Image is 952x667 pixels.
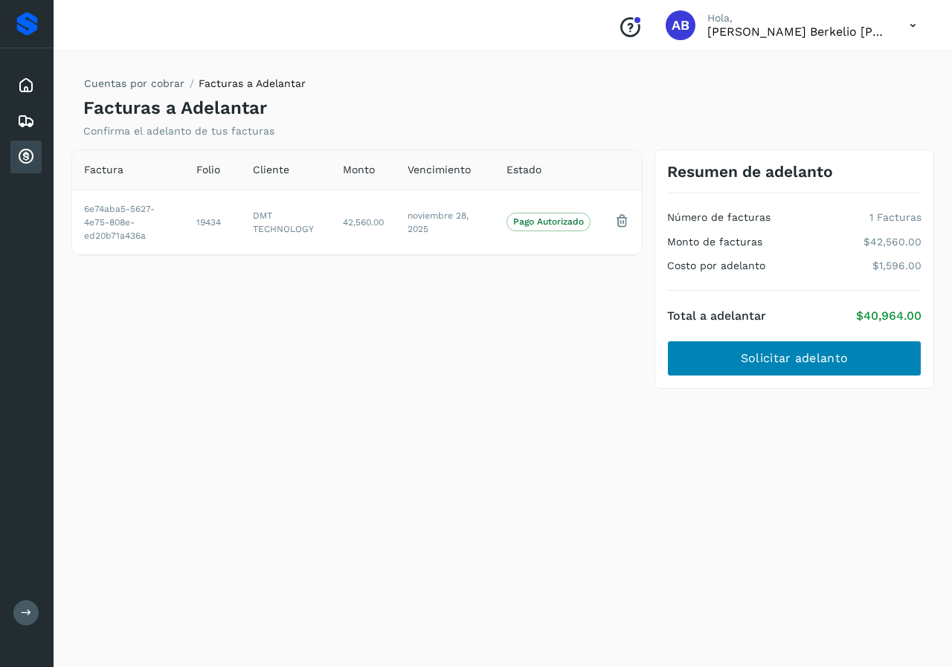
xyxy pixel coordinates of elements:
h4: Total a adelantar [667,309,766,323]
div: Inicio [10,69,42,102]
span: Folio [196,162,220,178]
a: Cuentas por cobrar [84,77,184,89]
p: Confirma el adelanto de tus facturas [83,125,274,138]
div: Embarques [10,105,42,138]
span: Estado [506,162,541,178]
span: Facturas a Adelantar [199,77,306,89]
h3: Resumen de adelanto [667,162,833,181]
span: Monto [343,162,375,178]
h4: Costo por adelanto [667,260,765,272]
h4: Número de facturas [667,211,771,224]
span: Cliente [253,162,289,178]
p: $42,560.00 [863,236,922,248]
p: Hola, [707,12,886,25]
p: Arturo Berkelio Martinez Hernández [707,25,886,39]
p: $1,596.00 [872,260,922,272]
span: noviembre 28, 2025 [408,210,469,234]
p: 1 Facturas [869,211,922,224]
td: 19434 [184,190,241,254]
span: Solicitar adelanto [741,350,848,367]
div: Cuentas por cobrar [10,141,42,173]
span: Vencimiento [408,162,471,178]
nav: breadcrumb [83,76,306,97]
td: 6e74aba5-5627-4e75-808e-ed20b71a436a [72,190,184,254]
span: Factura [84,162,123,178]
p: Pago Autorizado [513,216,584,227]
td: DMT TECHNOLOGY [241,190,331,254]
h4: Monto de facturas [667,236,762,248]
span: 42,560.00 [343,217,384,228]
button: Solicitar adelanto [667,341,922,376]
h4: Facturas a Adelantar [83,97,267,119]
p: $40,964.00 [856,309,922,323]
